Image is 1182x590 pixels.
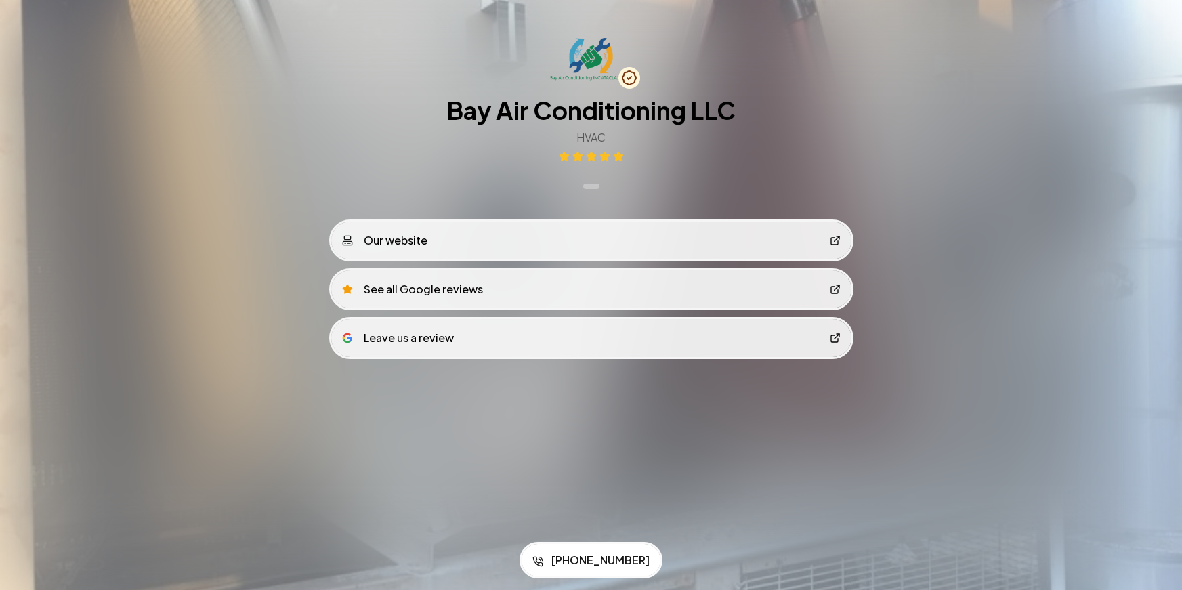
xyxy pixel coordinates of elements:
a: Our website [331,222,851,259]
div: See all Google reviews [342,281,483,297]
img: google logo [342,333,353,343]
img: Bay Air Conditioning LLC [550,38,632,81]
a: See all Google reviews [331,270,851,308]
h1: Bay Air Conditioning LLC [446,97,736,124]
h3: HVAC [576,129,606,146]
div: Our website [342,232,427,249]
a: google logoLeave us a review [331,319,851,357]
a: [PHONE_NUMBER] [522,544,660,576]
div: Leave us a review [342,330,454,346]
